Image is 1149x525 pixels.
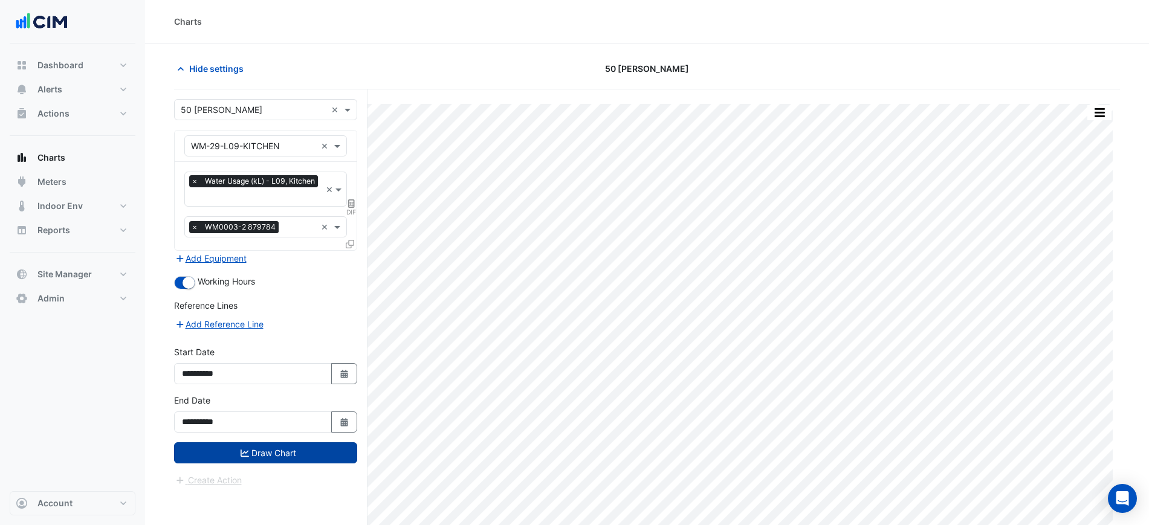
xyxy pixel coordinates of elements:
span: Working Hours [198,276,255,286]
button: Indoor Env [10,194,135,218]
button: Site Manager [10,262,135,286]
span: DIF [346,207,357,217]
span: Water Usage (kL) - L09, Kitchen [202,175,318,187]
app-icon: Actions [16,108,28,120]
button: Actions [10,101,135,126]
span: Dashboard [37,59,83,71]
app-escalated-ticket-create-button: Please draw the charts first [174,474,242,485]
span: Indoor Env [37,200,83,212]
button: Alerts [10,77,135,101]
span: Hide settings [189,62,244,75]
app-icon: Alerts [16,83,28,95]
span: Site Manager [37,268,92,280]
span: Clear [331,103,341,116]
span: × [189,175,200,187]
app-icon: Dashboard [16,59,28,71]
fa-icon: Select Date [339,369,350,379]
button: Hide settings [174,58,251,79]
span: Reports [37,224,70,236]
button: Draw Chart [174,442,357,463]
button: Account [10,491,135,515]
span: × [189,221,200,233]
span: Clear [321,221,331,233]
label: Start Date [174,346,215,358]
button: Reports [10,218,135,242]
app-icon: Admin [16,292,28,304]
button: Add Equipment [174,251,247,265]
app-icon: Meters [16,176,28,188]
button: Add Reference Line [174,317,264,331]
button: Charts [10,146,135,170]
span: 50 [PERSON_NAME] [605,62,689,75]
span: Meters [37,176,66,188]
span: Admin [37,292,65,304]
span: WM0003-2 879784 [202,221,279,233]
label: Reference Lines [174,299,238,312]
span: Charts [37,152,65,164]
span: Account [37,497,73,509]
app-icon: Charts [16,152,28,164]
fa-icon: Select Date [339,417,350,427]
span: Choose Function [346,198,357,208]
span: Alerts [37,83,62,95]
button: Admin [10,286,135,311]
span: Clone Favourites and Tasks from this Equipment to other Equipment [346,239,354,249]
button: More Options [1087,105,1112,120]
button: Dashboard [10,53,135,77]
span: Clear [326,183,334,196]
app-icon: Indoor Env [16,200,28,212]
button: Meters [10,170,135,194]
app-icon: Reports [16,224,28,236]
img: Company Logo [15,10,69,34]
label: End Date [174,394,210,407]
span: Clear [321,140,331,152]
span: Actions [37,108,70,120]
div: Open Intercom Messenger [1108,484,1137,513]
app-icon: Site Manager [16,268,28,280]
div: Charts [174,15,202,28]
